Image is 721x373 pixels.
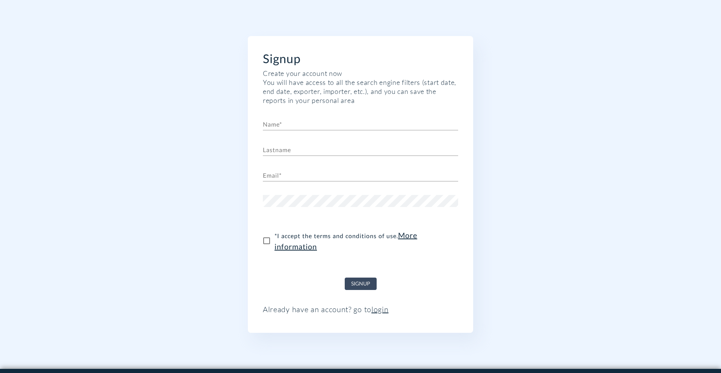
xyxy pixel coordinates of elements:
[263,69,458,78] p: Create your account now
[263,51,458,66] h2: Signup
[351,279,370,288] span: Signup
[371,305,389,314] a: login
[263,305,458,314] p: Already have an account? go to
[263,78,458,105] p: You will have access to all the search engine filters (start date, end date, exporter, importer, ...
[345,278,377,290] button: Signup
[275,230,452,252] span: * I accept the terms and conditions of use .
